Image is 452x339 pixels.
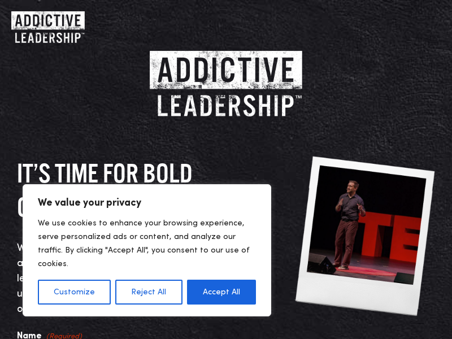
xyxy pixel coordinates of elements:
[17,241,260,317] p: What’s holding you back? Take our leadership assessment to see what’s limiting your growth as a l...
[115,280,182,305] button: Reject All
[38,216,256,271] p: We use cookies to enhance your browsing experience, serve personalized ads or content, and analyz...
[17,156,260,224] h2: It’s time for bold changes in leadership.
[294,156,435,316] img: New-Polaroid.png
[150,51,302,116] img: Addictive-Leadership-Logo-Reversed.png
[38,196,256,210] p: We value your privacy
[11,11,79,34] a: Home
[23,184,271,316] div: We value your privacy
[187,280,256,305] button: Accept All
[38,280,111,305] button: Customize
